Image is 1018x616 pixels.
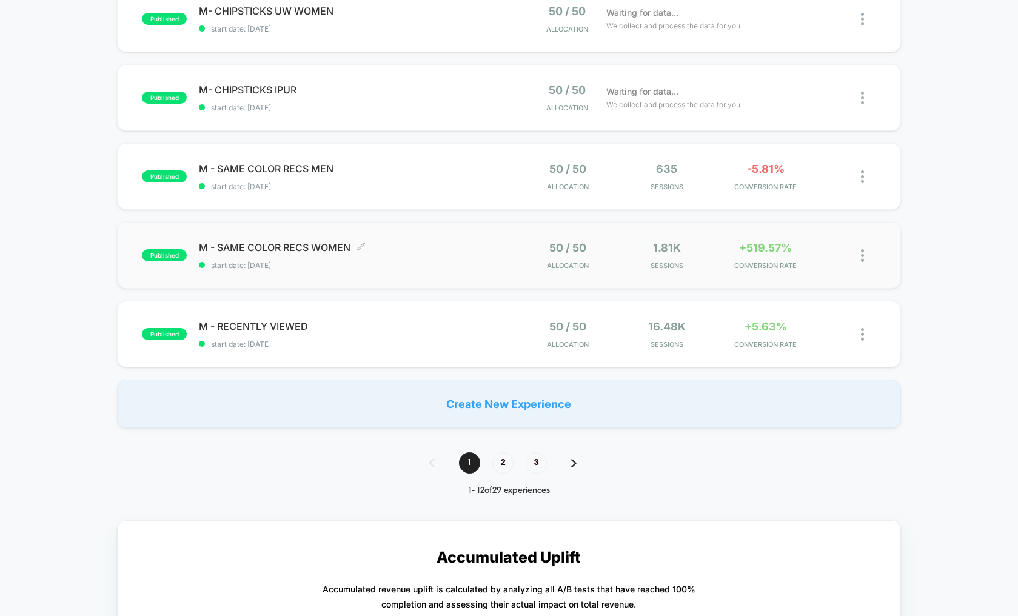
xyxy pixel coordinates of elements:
p: Accumulated Uplift [437,548,581,566]
span: CONVERSION RATE [719,182,812,191]
span: start date: [DATE] [199,24,509,33]
span: published [142,328,187,340]
span: +519.57% [739,241,792,254]
span: CONVERSION RATE [719,261,812,270]
span: CONVERSION RATE [719,340,812,349]
span: start date: [DATE] [199,340,509,349]
span: Sessions [620,340,713,349]
span: start date: [DATE] [199,182,509,191]
span: 2 [492,452,514,474]
span: 50 / 50 [549,320,586,333]
span: Allocation [547,182,589,191]
img: close [861,328,864,341]
span: Allocation [547,340,589,349]
span: Allocation [546,104,588,112]
span: 3 [526,452,547,474]
span: 1 [459,452,480,474]
span: We collect and process the data for you [606,20,740,32]
span: 50 / 50 [549,162,586,175]
span: Waiting for data... [606,6,678,19]
span: published [142,13,187,25]
span: start date: [DATE] [199,103,509,112]
span: -5.81% [747,162,785,175]
img: close [861,13,864,25]
span: +5.63% [745,320,787,333]
span: 50 / 50 [549,84,586,96]
span: M - RECENTLY VIEWED [199,320,509,332]
span: M - SAME COLOR RECS MEN [199,162,509,175]
span: Waiting for data... [606,85,678,98]
span: 635 [656,162,677,175]
span: We collect and process the data for you [606,99,740,110]
div: Create New Experience [117,380,901,428]
span: M - SAME COLOR RECS WOMEN [199,241,509,253]
img: close [861,170,864,183]
span: Sessions [620,182,713,191]
span: Sessions [620,261,713,270]
span: published [142,249,187,261]
span: Allocation [546,25,588,33]
span: published [142,92,187,104]
img: pagination forward [571,459,577,467]
span: M- CHIPSTICKS IPUR [199,84,509,96]
span: M- CHIPSTICKS UW WOMEN [199,5,509,17]
p: Accumulated revenue uplift is calculated by analyzing all A/B tests that have reached 100% comple... [323,581,695,612]
span: 16.48k [648,320,686,333]
div: 1 - 12 of 29 experiences [417,486,601,496]
span: Allocation [547,261,589,270]
span: 1.81k [653,241,681,254]
span: published [142,170,187,182]
span: 50 / 50 [549,5,586,18]
img: close [861,249,864,262]
span: 50 / 50 [549,241,586,254]
img: close [861,92,864,104]
span: start date: [DATE] [199,261,509,270]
